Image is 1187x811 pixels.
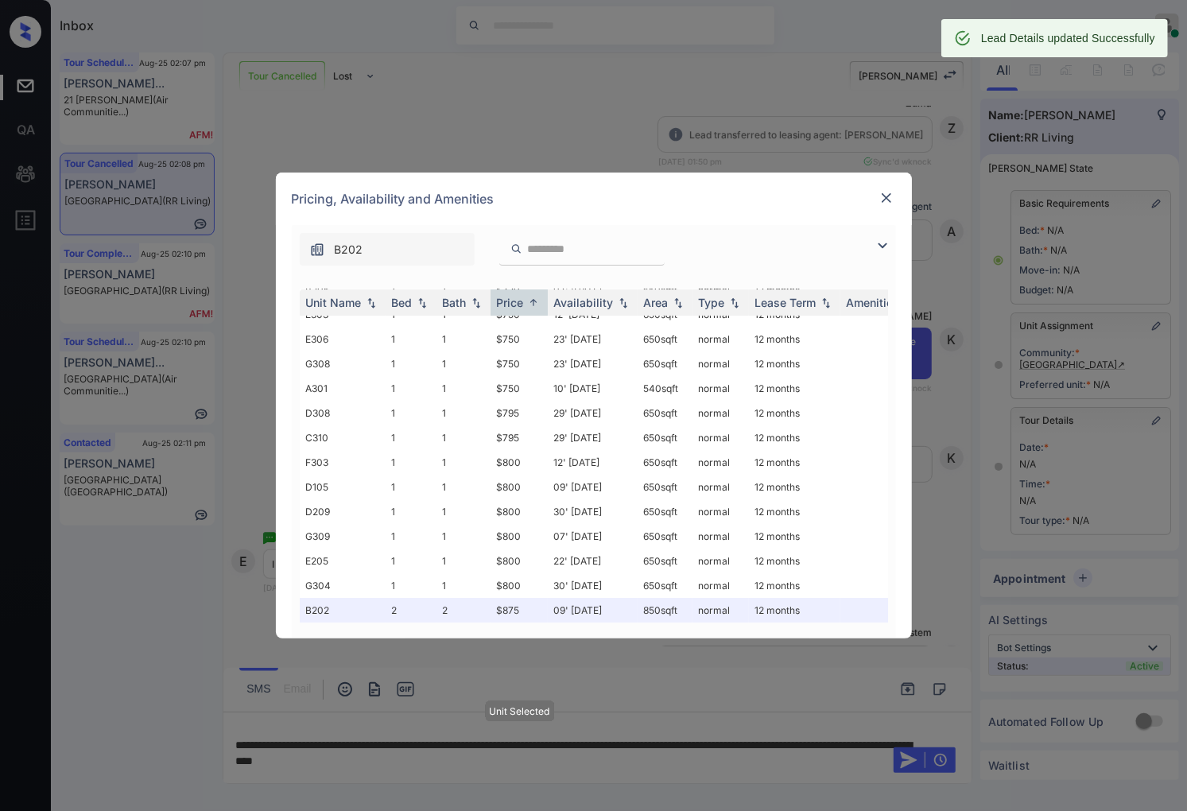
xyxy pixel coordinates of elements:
td: 09' [DATE] [548,475,638,499]
td: $800 [491,524,548,549]
div: Amenities [847,296,900,309]
td: 1 [386,425,436,450]
td: normal [692,549,749,573]
td: 12 months [749,573,840,598]
td: 1 [436,401,491,425]
td: 1 [436,573,491,598]
td: 1 [386,549,436,573]
td: 29' [DATE] [548,425,638,450]
img: sorting [615,297,631,308]
td: 12' [DATE] [548,450,638,475]
td: 23' [DATE] [548,327,638,351]
td: 12 months [749,425,840,450]
td: 1 [436,327,491,351]
td: 650 sqft [638,524,692,549]
td: 1 [436,376,491,401]
img: sorting [526,297,541,308]
img: close [879,190,894,206]
td: 650 sqft [638,573,692,598]
td: 2 [386,598,436,623]
td: 12 months [749,450,840,475]
td: 540 sqft [638,376,692,401]
td: 650 sqft [638,327,692,351]
span: B202 [335,241,363,258]
td: 12 months [749,376,840,401]
td: normal [692,425,749,450]
td: 1 [436,499,491,524]
td: normal [692,376,749,401]
td: $800 [491,475,548,499]
td: 12 months [749,549,840,573]
td: 1 [436,450,491,475]
td: D308 [300,401,386,425]
img: icon-zuma [510,242,522,256]
td: 1 [386,401,436,425]
td: normal [692,351,749,376]
div: Availability [554,296,614,309]
div: Unit Name [306,296,362,309]
td: G309 [300,524,386,549]
td: 1 [436,351,491,376]
td: 650 sqft [638,499,692,524]
td: 1 [386,450,436,475]
img: sorting [414,297,430,308]
td: A301 [300,376,386,401]
td: 1 [386,351,436,376]
td: normal [692,401,749,425]
td: D209 [300,499,386,524]
td: B205 [300,277,386,302]
td: $875 [491,598,548,623]
td: 1 [386,499,436,524]
img: sorting [818,297,834,308]
img: sorting [363,297,379,308]
td: 1 [436,425,491,450]
td: F303 [300,450,386,475]
img: icon-zuma [873,236,892,255]
div: Bed [392,296,413,309]
td: 22' [DATE] [548,549,638,573]
td: normal [692,499,749,524]
td: 12 months [749,524,840,549]
td: 650 sqft [638,425,692,450]
td: 1 [386,475,436,499]
div: Pricing, Availability and Amenities [276,173,912,225]
td: G304 [300,573,386,598]
td: 12 months [749,351,840,376]
td: 650 sqft [638,475,692,499]
td: C310 [300,425,386,450]
td: 1 [436,475,491,499]
td: 650 sqft [638,549,692,573]
img: sorting [727,297,743,308]
div: Price [497,296,524,309]
div: Area [644,296,669,309]
td: E205 [300,549,386,573]
td: $750 [491,376,548,401]
td: 12 months [749,475,840,499]
td: 650 sqft [638,351,692,376]
td: 29' [DATE] [548,401,638,425]
td: $795 [491,401,548,425]
td: 10' [DATE] [548,376,638,401]
td: normal [692,573,749,598]
td: D105 [300,475,386,499]
td: 12 months [749,499,840,524]
img: sorting [670,297,686,308]
td: 1 [386,524,436,549]
td: B202 [300,598,386,623]
td: $750 [491,351,548,376]
td: 30' [DATE] [548,573,638,598]
td: 1 [386,573,436,598]
td: normal [692,327,749,351]
div: Bath [443,296,467,309]
td: 650 sqft [638,450,692,475]
td: 09' [DATE] [548,598,638,623]
div: Lead Details updated Successfully [981,24,1155,52]
td: E306 [300,327,386,351]
td: $800 [491,573,548,598]
div: Lease Term [755,296,817,309]
td: $800 [491,499,548,524]
td: 1 [436,549,491,573]
td: 1 [386,327,436,351]
td: 850 sqft [638,598,692,623]
td: $795 [491,425,548,450]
